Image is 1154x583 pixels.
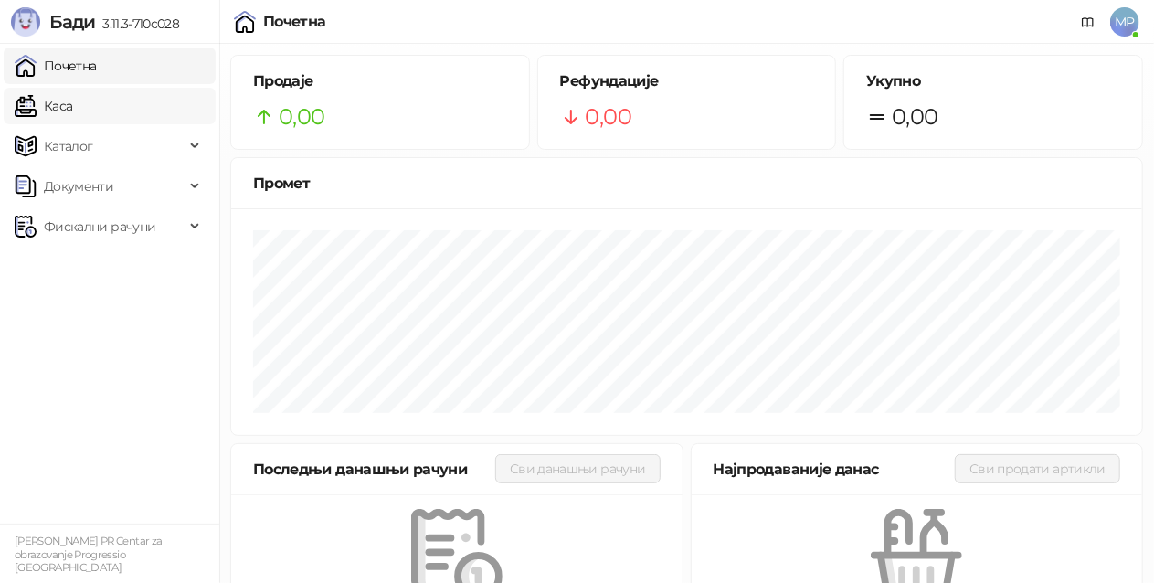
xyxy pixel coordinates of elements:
h5: Рефундације [560,70,814,92]
a: Каса [15,88,72,124]
a: Почетна [15,48,97,84]
span: 3.11.3-710c028 [95,16,179,32]
h5: Укупно [866,70,1120,92]
button: Сви данашњи рачуни [495,454,660,483]
span: Фискални рачуни [44,208,155,245]
div: Почетна [263,15,326,29]
img: Logo [11,7,40,37]
span: 0,00 [279,100,324,134]
span: Каталог [44,128,93,164]
span: Бади [49,11,95,33]
span: 0,00 [892,100,937,134]
div: Најпродаваније данас [714,458,956,481]
div: Последњи данашњи рачуни [253,458,495,481]
span: Документи [44,168,113,205]
h5: Продаје [253,70,507,92]
span: MP [1110,7,1139,37]
span: 0,00 [586,100,631,134]
a: Документација [1074,7,1103,37]
div: Промет [253,172,1120,195]
button: Сви продати артикли [955,454,1120,483]
small: [PERSON_NAME] PR Centar za obrazovanje Progressio [GEOGRAPHIC_DATA] [15,535,162,574]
